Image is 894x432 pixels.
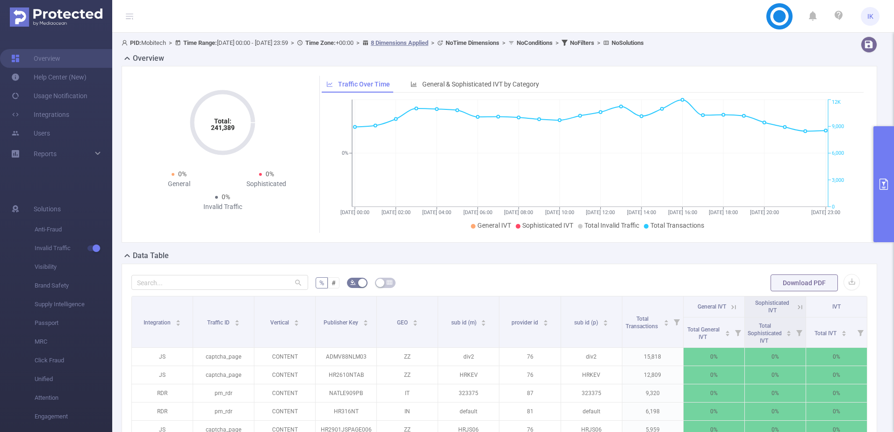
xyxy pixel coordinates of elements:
[499,39,508,46] span: >
[342,151,348,157] tspan: 0%
[627,209,656,216] tspan: [DATE] 14:00
[663,318,669,324] div: Sort
[663,322,669,325] i: icon: caret-down
[670,296,683,347] i: Filter menu
[11,86,87,105] a: Usage Notification
[622,348,683,366] p: 15,818
[35,389,112,407] span: Attention
[223,179,310,189] div: Sophisticated
[340,209,369,216] tspan: [DATE] 00:00
[806,384,867,402] p: 0%
[725,329,730,335] div: Sort
[377,366,438,384] p: ZZ
[428,39,437,46] span: >
[175,322,180,325] i: icon: caret-down
[254,348,315,366] p: CONTENT
[750,209,779,216] tspan: [DATE] 20:00
[841,329,847,335] div: Sort
[522,222,573,229] span: Sophisticated IVT
[622,384,683,402] p: 9,320
[512,319,540,326] span: provider id
[867,7,873,26] span: IK
[832,303,841,310] span: IVT
[622,366,683,384] p: 12,809
[371,39,428,46] u: 8 Dimensions Applied
[561,366,622,384] p: HRKEV
[731,317,744,347] i: Filter menu
[193,366,254,384] p: captcha_page
[499,403,560,420] p: 81
[574,319,599,326] span: sub id (p)
[811,209,840,216] tspan: [DATE] 23:00
[338,80,390,88] span: Traffic Over Time
[481,322,486,325] i: icon: caret-down
[603,318,608,324] div: Sort
[35,370,112,389] span: Unified
[570,39,594,46] b: No Filters
[832,151,844,157] tspan: 6,000
[381,209,410,216] tspan: [DATE] 02:00
[222,193,230,201] span: 0%
[363,322,368,325] i: icon: caret-down
[561,348,622,366] p: div2
[411,81,417,87] i: icon: bar-chart
[622,403,683,420] p: 6,198
[363,318,368,324] div: Sort
[748,323,782,344] span: Total Sophisticated IVT
[35,332,112,351] span: MRC
[626,316,659,330] span: Total Transactions
[254,366,315,384] p: CONTENT
[561,384,622,402] p: 323375
[363,318,368,321] i: icon: caret-up
[178,170,187,178] span: 0%
[132,366,193,384] p: JS
[745,384,806,402] p: 0%
[603,318,608,321] i: icon: caret-up
[543,322,548,325] i: icon: caret-down
[377,348,438,366] p: ZZ
[543,318,548,321] i: icon: caret-up
[793,317,806,347] i: Filter menu
[755,300,789,314] span: Sophisticated IVT
[477,222,511,229] span: General IVT
[35,407,112,426] span: Engagement
[166,39,175,46] span: >
[332,279,336,287] span: #
[266,170,274,178] span: 0%
[211,124,235,131] tspan: 241,389
[235,322,240,325] i: icon: caret-down
[35,220,112,239] span: Anti-Fraud
[179,202,267,212] div: Invalid Traffic
[122,39,644,46] span: Mobitech [DATE] 00:00 - [DATE] 23:59 +00:00
[543,318,548,324] div: Sort
[350,280,356,285] i: icon: bg-colors
[175,318,180,321] i: icon: caret-up
[422,80,539,88] span: General & Sophisticated IVT by Category
[294,318,299,324] div: Sort
[11,49,60,68] a: Overview
[438,366,499,384] p: HRKEV
[324,319,360,326] span: Publisher Key
[234,318,240,324] div: Sort
[305,39,336,46] b: Time Zone:
[771,274,838,291] button: Download PDF
[193,348,254,366] p: captcha_page
[10,7,102,27] img: Protected Media
[130,39,141,46] b: PID:
[175,318,181,324] div: Sort
[131,275,308,290] input: Search...
[499,348,560,366] p: 76
[745,348,806,366] p: 0%
[684,384,744,402] p: 0%
[235,318,240,321] i: icon: caret-up
[193,384,254,402] p: pm_rdr
[806,348,867,366] p: 0%
[806,366,867,384] p: 0%
[34,200,61,218] span: Solutions
[684,366,744,384] p: 0%
[316,403,376,420] p: HR316NT
[294,322,299,325] i: icon: caret-down
[584,222,639,229] span: Total Invalid Traffic
[326,81,333,87] i: icon: line-chart
[353,39,362,46] span: >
